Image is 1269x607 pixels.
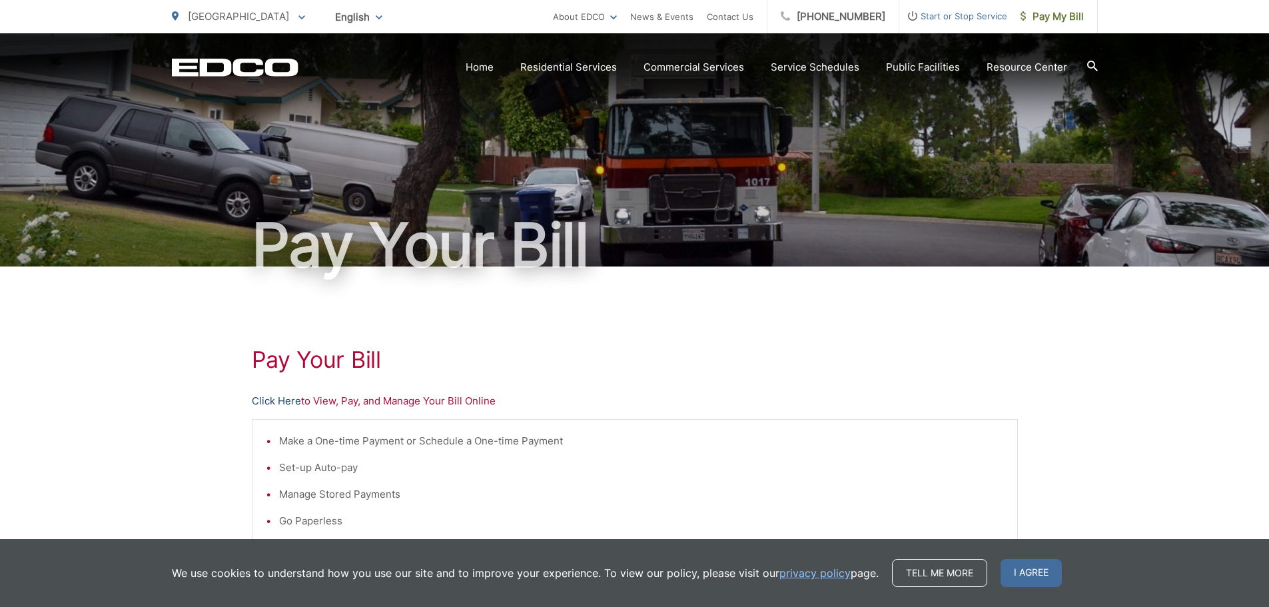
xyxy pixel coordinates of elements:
[987,59,1067,75] a: Resource Center
[172,212,1098,279] h1: Pay Your Bill
[279,460,1004,476] li: Set-up Auto-pay
[771,59,859,75] a: Service Schedules
[466,59,494,75] a: Home
[172,58,298,77] a: EDCD logo. Return to the homepage.
[188,10,289,23] span: [GEOGRAPHIC_DATA]
[886,59,960,75] a: Public Facilities
[553,9,617,25] a: About EDCO
[279,513,1004,529] li: Go Paperless
[325,5,392,29] span: English
[279,486,1004,502] li: Manage Stored Payments
[172,565,879,581] p: We use cookies to understand how you use our site and to improve your experience. To view our pol...
[520,59,617,75] a: Residential Services
[1021,9,1084,25] span: Pay My Bill
[252,393,301,409] a: Click Here
[707,9,753,25] a: Contact Us
[892,559,987,587] a: Tell me more
[643,59,744,75] a: Commercial Services
[279,433,1004,449] li: Make a One-time Payment or Schedule a One-time Payment
[252,393,1018,409] p: to View, Pay, and Manage Your Bill Online
[252,346,1018,373] h1: Pay Your Bill
[630,9,693,25] a: News & Events
[779,565,851,581] a: privacy policy
[1001,559,1062,587] span: I agree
